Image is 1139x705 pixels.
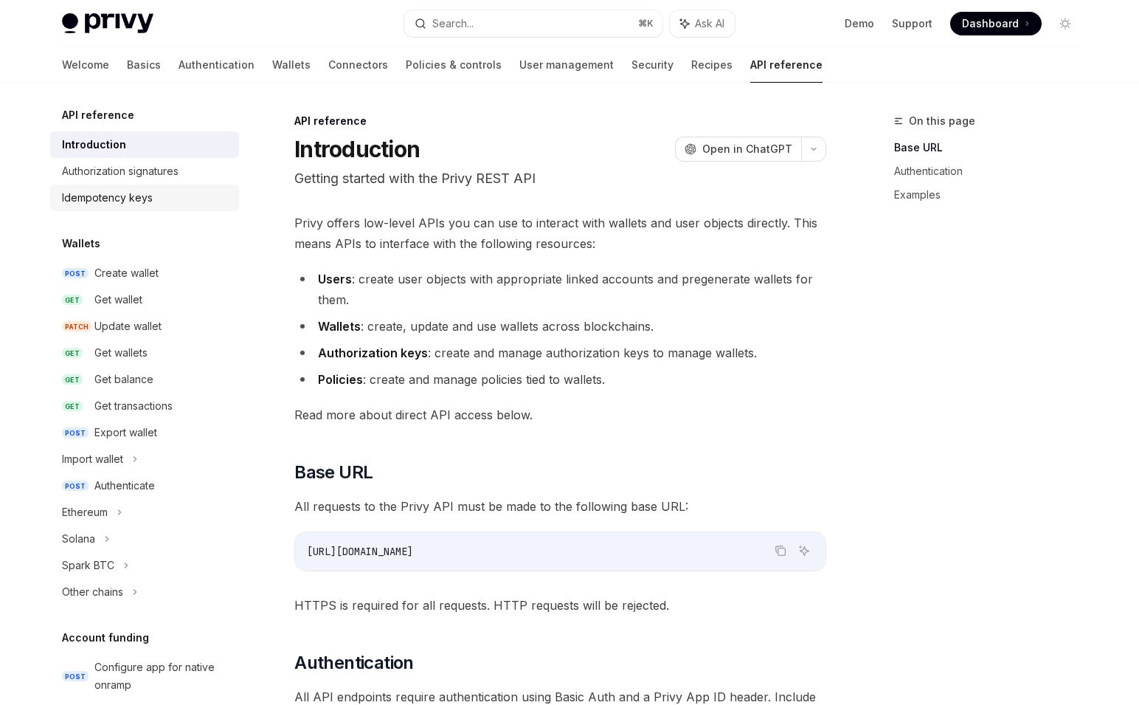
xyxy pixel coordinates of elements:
[638,18,654,30] span: ⌘ K
[695,16,724,31] span: Ask AI
[294,461,373,484] span: Base URL
[1053,12,1077,35] button: Toggle dark mode
[62,427,89,439] span: POST
[94,397,173,415] div: Get transactions
[62,671,89,682] span: POST
[294,213,826,254] span: Privy offers low-level APIs you can use to interact with wallets and user objects directly. This ...
[294,136,420,162] h1: Introduction
[294,595,826,616] span: HTTPS is required for all requests. HTTP requests will be rejected.
[406,47,502,83] a: Policies & controls
[272,47,311,83] a: Wallets
[750,47,823,83] a: API reference
[318,272,352,286] strong: Users
[318,319,361,334] strong: Wallets
[702,142,792,157] span: Open in ChatGPT
[294,316,826,337] li: : create, update and use wallets across blockchains.
[94,371,153,388] div: Get balance
[675,137,801,162] button: Open in ChatGPT
[62,295,83,306] span: GET
[127,47,161,83] a: Basics
[50,340,239,366] a: GETGet wallets
[62,13,153,34] img: light logo
[50,158,239,185] a: Authorization signatures
[794,541,814,560] button: Ask AI
[62,321,91,332] span: PATCH
[294,168,826,189] p: Getting started with the Privy REST API
[691,47,733,83] a: Recipes
[892,16,932,31] a: Support
[62,162,179,180] div: Authorization signatures
[94,477,155,495] div: Authenticate
[294,651,414,675] span: Authentication
[519,47,614,83] a: User management
[62,450,123,468] div: Import wallet
[62,401,83,412] span: GET
[318,345,428,360] strong: Authorization keys
[62,136,126,154] div: Introduction
[50,131,239,158] a: Introduction
[294,369,826,390] li: : create and manage policies tied to wallets.
[50,654,239,698] a: POSTConfigure app for native onramp
[909,112,975,130] span: On this page
[94,424,157,441] div: Export wallet
[94,264,159,282] div: Create wallet
[294,269,826,310] li: : create user objects with appropriate linked accounts and pregenerate wallets for them.
[294,496,826,517] span: All requests to the Privy API must be made to the following base URL:
[894,159,1089,183] a: Authentication
[50,366,239,393] a: GETGet balance
[62,348,83,359] span: GET
[179,47,255,83] a: Authentication
[404,10,662,37] button: Search...⌘K
[294,343,826,363] li: : create and manage authorization keys to manage wallets.
[50,286,239,313] a: GETGet wallet
[62,189,153,207] div: Idempotency keys
[62,557,114,574] div: Spark BTC
[62,374,83,385] span: GET
[670,10,735,37] button: Ask AI
[50,419,239,446] a: POSTExport wallet
[432,15,474,32] div: Search...
[318,372,363,387] strong: Policies
[62,583,123,601] div: Other chains
[62,503,108,521] div: Ethereum
[294,114,826,128] div: API reference
[94,344,148,362] div: Get wallets
[962,16,1019,31] span: Dashboard
[328,47,388,83] a: Connectors
[62,106,134,124] h5: API reference
[294,405,826,425] span: Read more about direct API access below.
[62,235,100,252] h5: Wallets
[94,291,142,309] div: Get wallet
[631,47,674,83] a: Security
[62,481,89,492] span: POST
[307,545,413,558] span: [URL][DOMAIN_NAME]
[94,317,162,335] div: Update wallet
[62,47,109,83] a: Welcome
[50,472,239,499] a: POSTAuthenticate
[50,393,239,419] a: GETGet transactions
[894,136,1089,159] a: Base URL
[894,183,1089,207] a: Examples
[950,12,1042,35] a: Dashboard
[771,541,790,560] button: Copy the contents from the code block
[50,260,239,286] a: POSTCreate wallet
[62,268,89,279] span: POST
[62,530,95,548] div: Solana
[845,16,874,31] a: Demo
[50,313,239,340] a: PATCHUpdate wallet
[94,658,230,694] div: Configure app for native onramp
[50,185,239,211] a: Idempotency keys
[62,629,149,647] h5: Account funding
